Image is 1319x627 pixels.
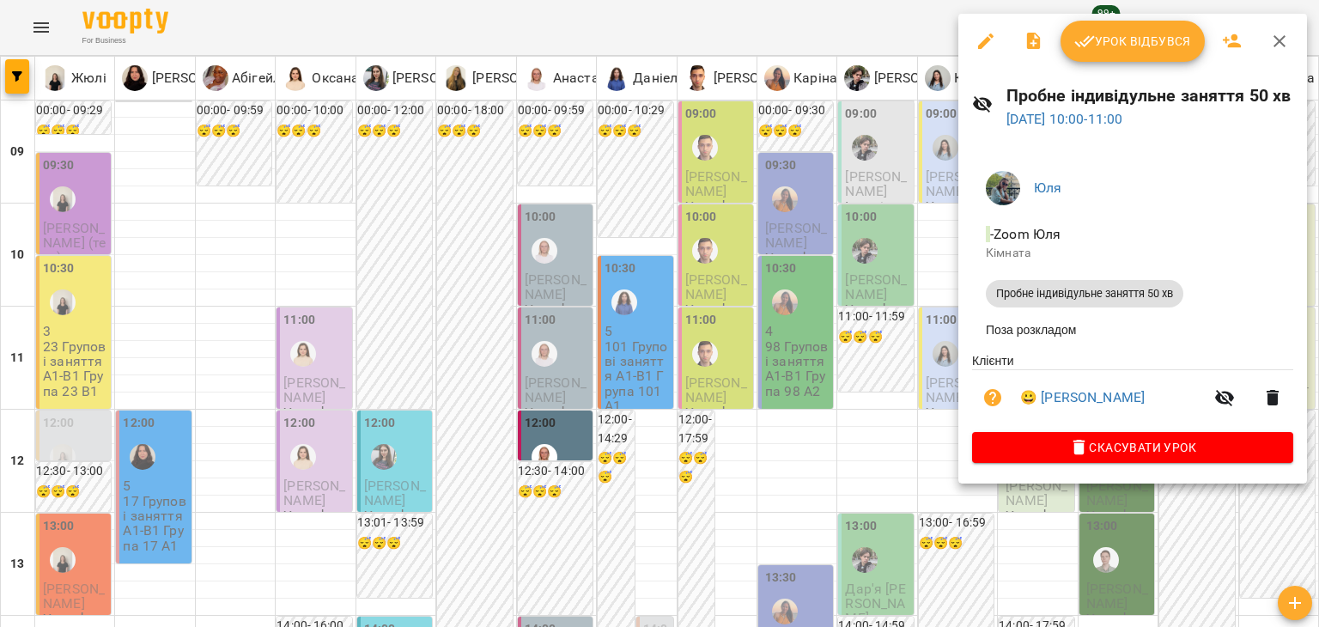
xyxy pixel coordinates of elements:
[972,377,1013,418] button: Візит ще не сплачено. Додати оплату?
[1074,31,1191,52] span: Урок відбувся
[972,352,1293,432] ul: Клієнти
[1061,21,1205,62] button: Урок відбувся
[1006,82,1293,109] h6: Пробне індивідульне заняття 50 хв
[986,171,1020,205] img: c71655888622cca4d40d307121b662d7.jpeg
[972,314,1293,345] li: Поза розкладом
[986,245,1279,262] p: Кімната
[986,286,1183,301] span: Пробне індивідульне заняття 50 хв
[986,437,1279,458] span: Скасувати Урок
[986,226,1065,242] span: - Zoom Юля
[1020,387,1145,408] a: 😀 [PERSON_NAME]
[972,432,1293,463] button: Скасувати Урок
[1006,111,1123,127] a: [DATE] 10:00-11:00
[1034,180,1061,196] a: Юля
